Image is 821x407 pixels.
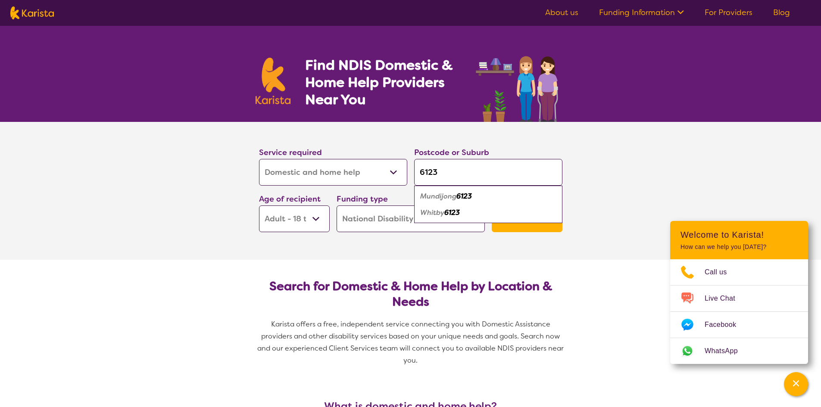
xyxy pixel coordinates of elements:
a: About us [545,7,578,18]
span: Live Chat [705,292,746,305]
div: Channel Menu [670,221,808,364]
img: domestic-help [473,47,565,122]
a: Blog [773,7,790,18]
button: Channel Menu [784,372,808,396]
h2: Search for Domestic & Home Help by Location & Needs [266,279,556,310]
em: Whitby [420,208,444,217]
label: Age of recipient [259,194,321,204]
div: Whitby 6123 [418,205,558,221]
h1: Find NDIS Domestic & Home Help Providers Near You [305,56,465,108]
ul: Choose channel [670,259,808,364]
a: For Providers [705,7,752,18]
label: Service required [259,147,322,158]
input: Type [414,159,562,186]
div: Mundijong 6123 [418,188,558,205]
span: Facebook [705,318,746,331]
a: Web link opens in a new tab. [670,338,808,364]
em: Mundijong [420,192,456,201]
label: Postcode or Suburb [414,147,489,158]
em: 6123 [444,208,460,217]
img: Karista logo [10,6,54,19]
em: 6123 [456,192,472,201]
label: Funding type [337,194,388,204]
span: Call us [705,266,737,279]
img: Karista logo [256,58,291,104]
p: How can we help you [DATE]? [681,243,798,251]
h2: Welcome to Karista! [681,230,798,240]
span: Karista offers a free, independent service connecting you with Domestic Assistance providers and ... [257,320,565,365]
span: WhatsApp [705,345,748,357]
a: Funding Information [599,7,684,18]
